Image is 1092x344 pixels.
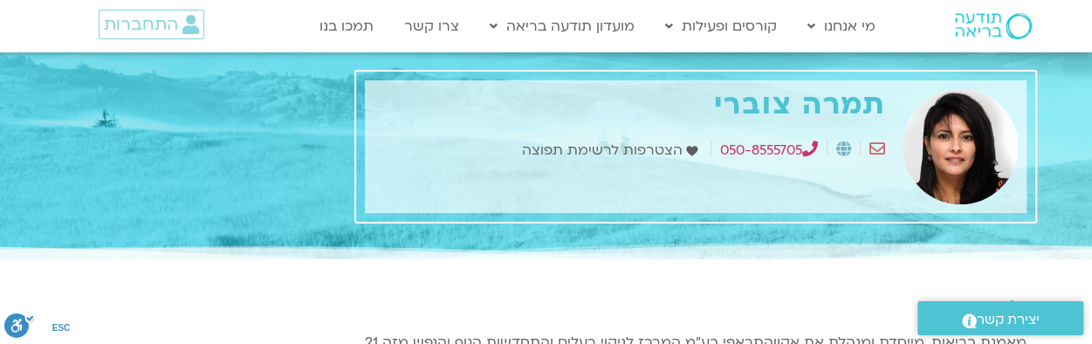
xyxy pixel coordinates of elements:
a: מי אנחנו [799,10,884,43]
img: תודעה בריאה [955,13,1032,39]
span: הצטרפות לרשימת תפוצה [521,139,686,162]
a: יצירת קשר [917,301,1083,335]
h5: על המנחה [365,298,1027,313]
a: צרו קשר [395,10,468,43]
h1: תמרה צוברי [374,89,885,121]
a: מועדון תודעה בריאה [481,10,643,43]
a: קורסים ופעילות [656,10,786,43]
img: מוחות מדברים - יחסי הגומלין בין 'המח השני' במערכת העיכול לבריאות המח ומערכת העצבים - תמרה צוברי [903,89,1018,204]
span: יצירת קשר [977,308,1040,332]
a: 050-8555705 [720,141,818,160]
span: התחברות [104,15,178,34]
a: תמכו בנו [311,10,382,43]
a: הצטרפות לרשימת תפוצה [521,139,702,162]
a: התחברות [99,10,204,39]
